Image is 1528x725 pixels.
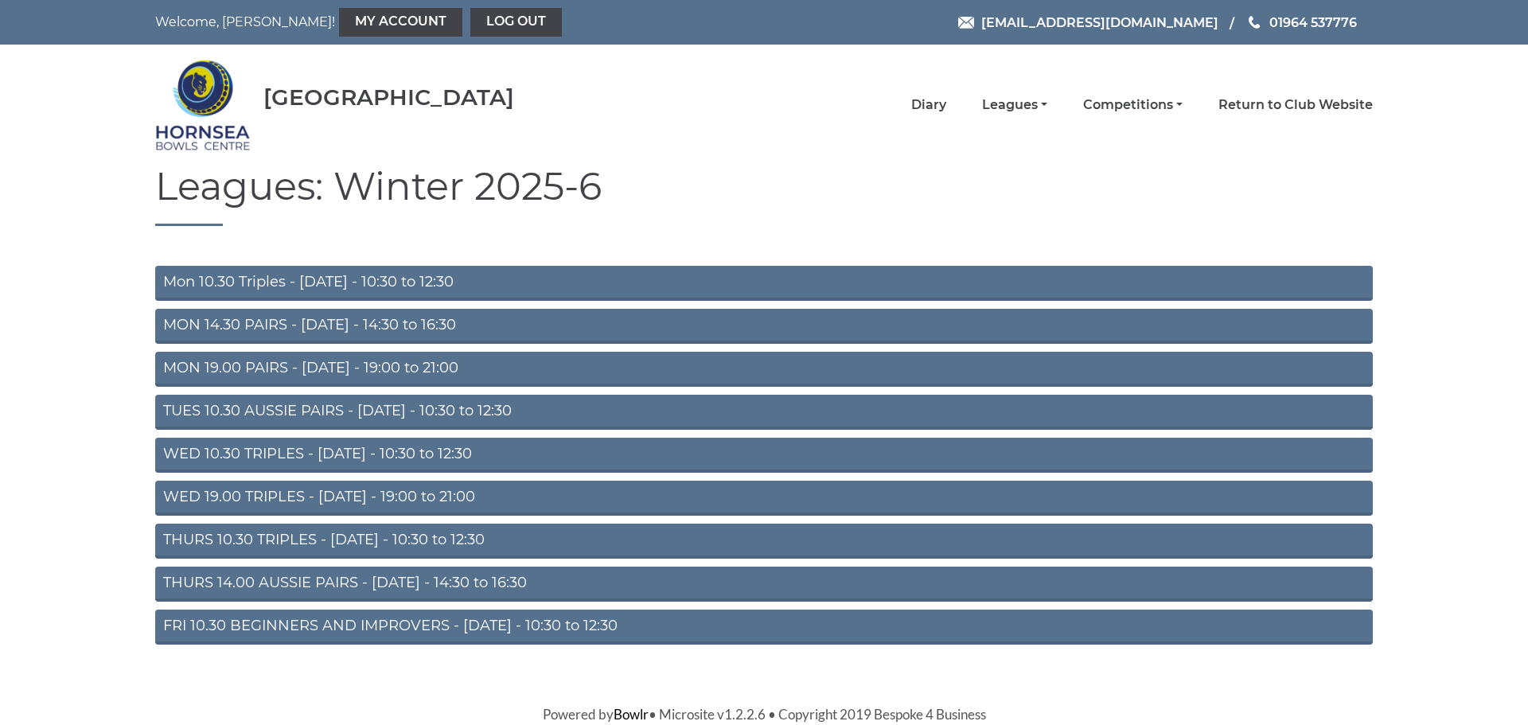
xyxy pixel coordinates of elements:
a: WED 10.30 TRIPLES - [DATE] - 10:30 to 12:30 [155,438,1373,473]
a: WED 19.00 TRIPLES - [DATE] - 19:00 to 21:00 [155,481,1373,516]
a: My Account [339,8,462,37]
a: Return to Club Website [1218,96,1373,114]
a: THURS 14.00 AUSSIE PAIRS - [DATE] - 14:30 to 16:30 [155,567,1373,602]
h1: Leagues: Winter 2025-6 [155,166,1373,226]
img: Email [958,17,974,29]
a: Diary [911,96,946,114]
a: MON 19.00 PAIRS - [DATE] - 19:00 to 21:00 [155,352,1373,387]
a: TUES 10.30 AUSSIE PAIRS - [DATE] - 10:30 to 12:30 [155,395,1373,430]
div: [GEOGRAPHIC_DATA] [263,85,514,110]
a: Competitions [1083,96,1183,114]
a: Leagues [982,96,1047,114]
a: FRI 10.30 BEGINNERS AND IMPROVERS - [DATE] - 10:30 to 12:30 [155,610,1373,645]
a: Log out [470,8,562,37]
img: Phone us [1249,16,1260,29]
span: 01964 537776 [1269,14,1357,29]
a: THURS 10.30 TRIPLES - [DATE] - 10:30 to 12:30 [155,524,1373,559]
a: Bowlr [614,706,649,723]
span: Powered by • Microsite v1.2.2.6 • Copyright 2019 Bespoke 4 Business [543,706,986,723]
img: Hornsea Bowls Centre [155,49,251,161]
a: Phone us 01964 537776 [1246,13,1357,33]
a: Mon 10.30 Triples - [DATE] - 10:30 to 12:30 [155,266,1373,301]
a: MON 14.30 PAIRS - [DATE] - 14:30 to 16:30 [155,309,1373,344]
nav: Welcome, [PERSON_NAME]! [155,8,649,37]
a: Email [EMAIL_ADDRESS][DOMAIN_NAME] [958,13,1218,33]
span: [EMAIL_ADDRESS][DOMAIN_NAME] [981,14,1218,29]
